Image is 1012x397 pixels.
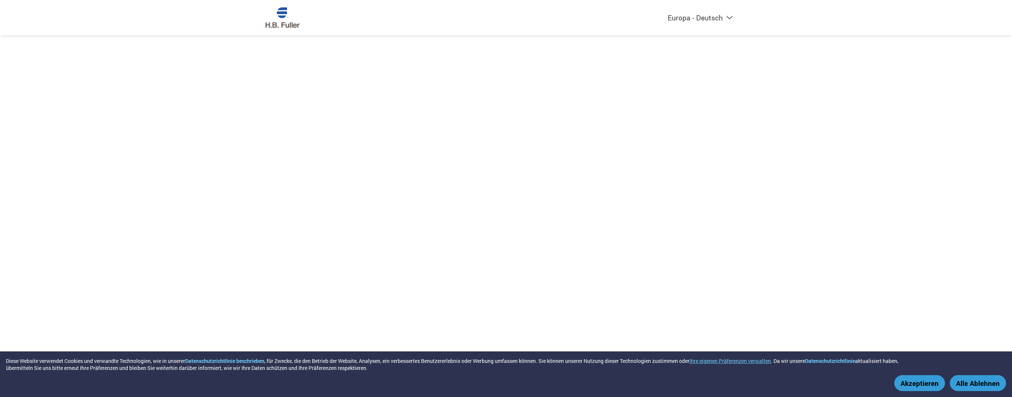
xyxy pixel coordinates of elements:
button: Alle Ablehnen [950,375,1006,391]
a: Datenschutzrichtlinie [805,357,855,364]
button: Akzeptieren [894,375,945,391]
div: Diese Website verwendet Cookies und verwandte Technologien, wie in unserer , für Zwecke, die den ... [6,357,910,371]
img: H.B. Fuller [265,7,300,28]
a: Datenschutzrichtlinie beschrieben [185,357,264,364]
button: Ihre eigenen Präferenzen verwalten [689,357,771,364]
